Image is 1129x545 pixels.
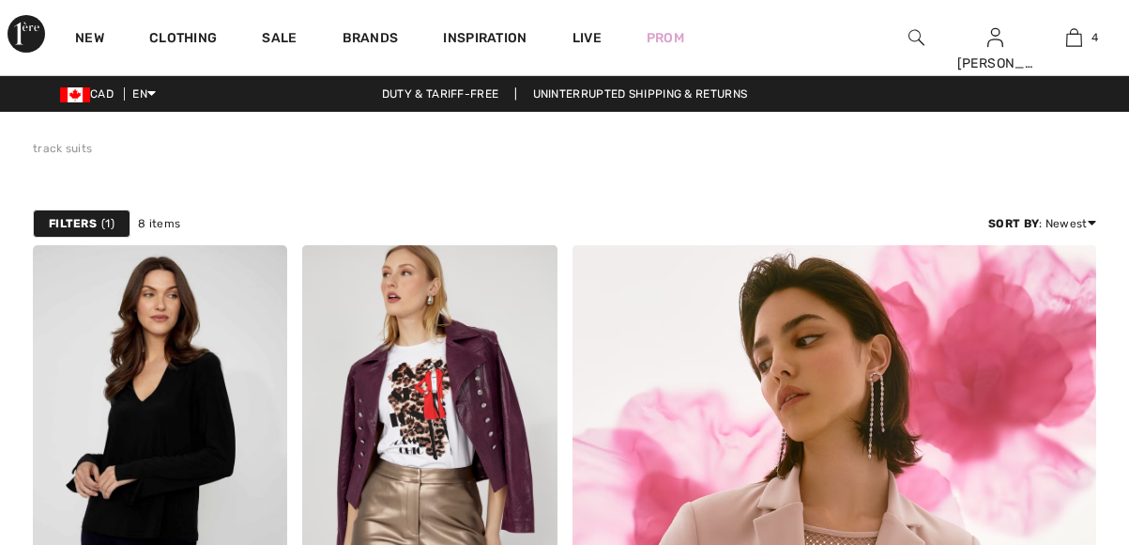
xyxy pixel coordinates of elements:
[33,142,92,155] a: track suits
[60,87,90,102] img: Canadian Dollar
[987,26,1003,49] img: My Info
[1091,29,1098,46] span: 4
[957,54,1034,73] div: [PERSON_NAME]
[647,28,684,48] a: Prom
[60,87,121,101] span: CAD
[138,215,180,232] span: 8 items
[8,15,45,53] img: 1ère Avenue
[1036,26,1113,49] a: 4
[988,217,1039,230] strong: Sort By
[132,87,156,101] span: EN
[908,26,924,49] img: search the website
[262,30,297,50] a: Sale
[988,215,1096,232] div: : Newest
[343,30,399,50] a: Brands
[572,28,602,48] a: Live
[149,30,217,50] a: Clothing
[75,30,104,50] a: New
[101,215,114,232] span: 1
[987,28,1003,46] a: Sign In
[49,215,97,232] strong: Filters
[443,30,526,50] span: Inspiration
[1066,26,1082,49] img: My Bag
